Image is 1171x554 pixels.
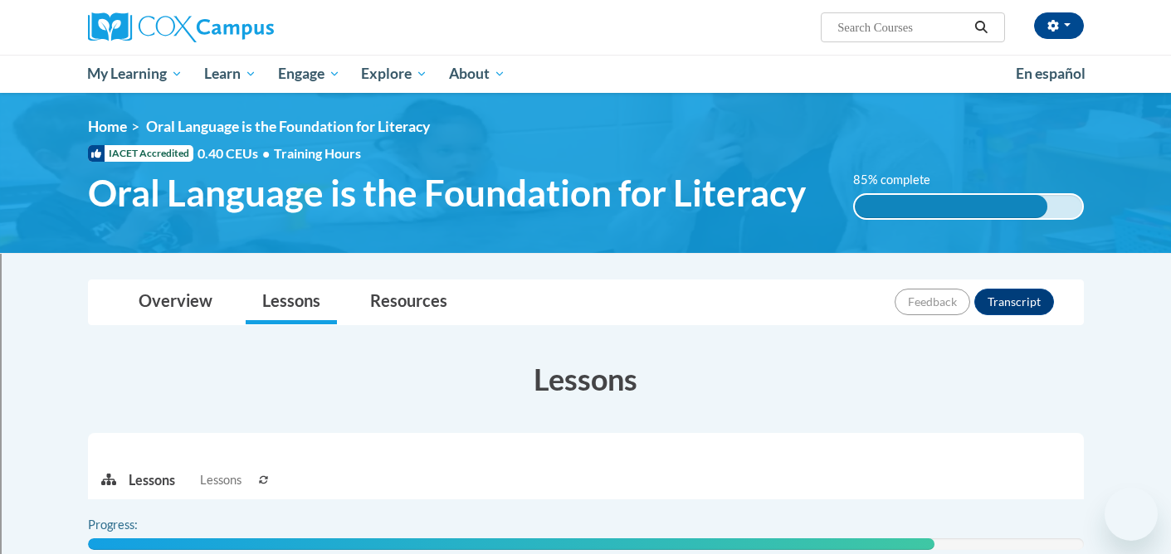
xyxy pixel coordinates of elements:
[1034,12,1084,39] button: Account Settings
[77,55,194,93] a: My Learning
[361,64,427,84] span: Explore
[88,171,806,215] span: Oral Language is the Foundation for Literacy
[262,145,270,161] span: •
[350,55,438,93] a: Explore
[198,144,274,163] span: 0.40 CEUs
[146,118,430,135] span: Oral Language is the Foundation for Literacy
[88,12,403,42] a: Cox Campus
[87,64,183,84] span: My Learning
[836,17,969,37] input: Search Courses
[278,64,340,84] span: Engage
[88,12,274,42] img: Cox Campus
[204,64,256,84] span: Learn
[1005,56,1096,91] a: En español
[88,118,127,135] a: Home
[274,145,361,161] span: Training Hours
[438,55,516,93] a: About
[1105,488,1158,541] iframe: Button to launch messaging window
[449,64,505,84] span: About
[63,55,1109,93] div: Main menu
[969,17,993,37] button: Search
[193,55,267,93] a: Learn
[1016,65,1086,82] span: En español
[88,145,193,162] span: IACET Accredited
[267,55,351,93] a: Engage
[853,171,949,189] label: 85% complete
[855,195,1047,218] div: 85% complete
